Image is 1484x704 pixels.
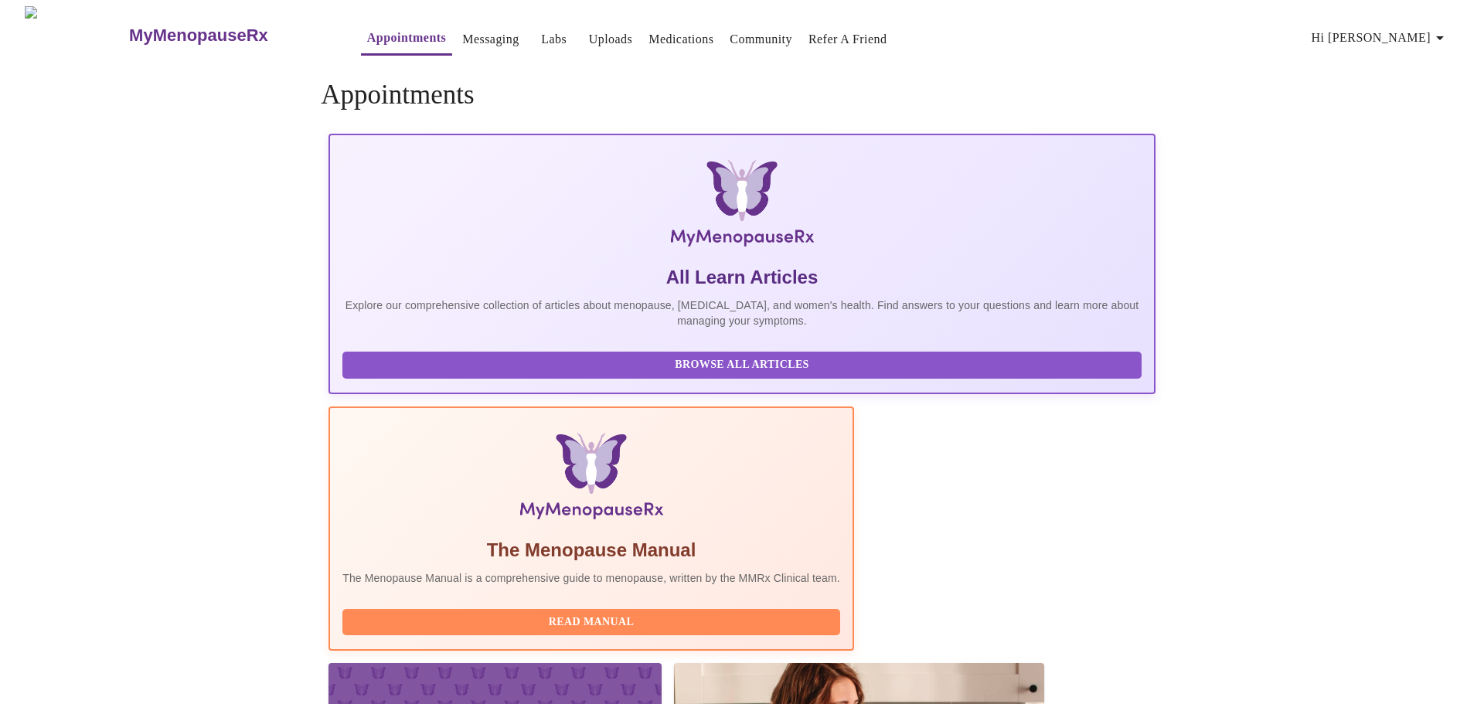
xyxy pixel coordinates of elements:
[421,433,761,525] img: Menopause Manual
[361,22,452,56] button: Appointments
[129,26,268,46] h3: MyMenopauseRx
[730,29,792,50] a: Community
[723,24,798,55] button: Community
[342,614,844,627] a: Read Manual
[541,29,567,50] a: Labs
[342,357,1145,370] a: Browse All Articles
[342,609,840,636] button: Read Manual
[358,613,825,632] span: Read Manual
[462,29,519,50] a: Messaging
[342,570,840,586] p: The Menopause Manual is a comprehensive guide to menopause, written by the MMRx Clinical team.
[342,265,1142,290] h5: All Learn Articles
[589,29,633,50] a: Uploads
[648,29,713,50] a: Medications
[128,9,330,63] a: MyMenopauseRx
[1312,27,1449,49] span: Hi [PERSON_NAME]
[467,160,1017,253] img: MyMenopauseRx Logo
[529,24,579,55] button: Labs
[342,298,1142,328] p: Explore our comprehensive collection of articles about menopause, [MEDICAL_DATA], and women's hea...
[802,24,893,55] button: Refer a Friend
[321,80,1163,111] h4: Appointments
[358,355,1126,375] span: Browse All Articles
[342,352,1142,379] button: Browse All Articles
[808,29,887,50] a: Refer a Friend
[583,24,639,55] button: Uploads
[367,27,446,49] a: Appointments
[642,24,720,55] button: Medications
[25,6,128,64] img: MyMenopauseRx Logo
[456,24,525,55] button: Messaging
[342,538,840,563] h5: The Menopause Manual
[1305,22,1455,53] button: Hi [PERSON_NAME]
